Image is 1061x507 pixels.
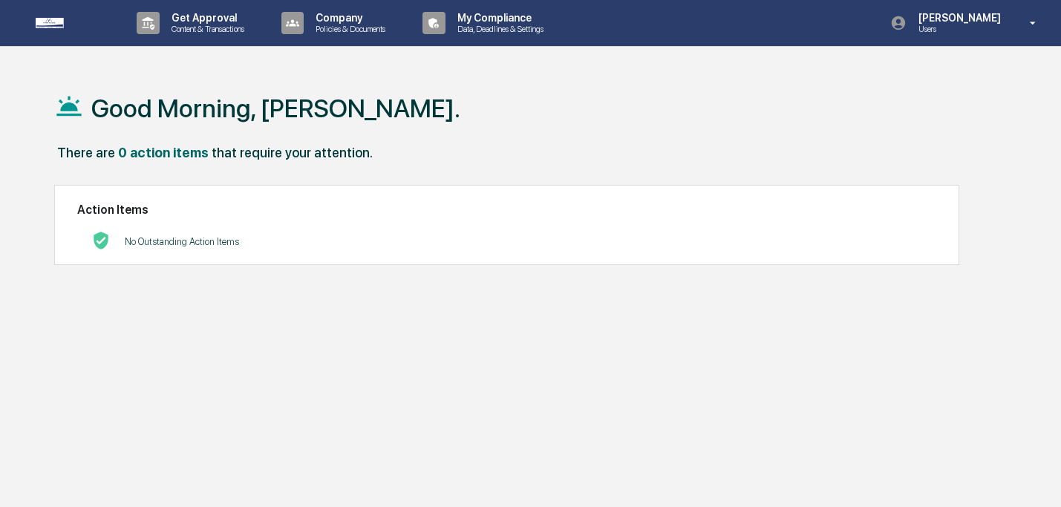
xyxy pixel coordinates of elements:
[445,24,551,34] p: Data, Deadlines & Settings
[36,18,107,28] img: logo
[160,24,252,34] p: Content & Transactions
[445,12,551,24] p: My Compliance
[57,145,115,160] div: There are
[125,236,239,247] p: No Outstanding Action Items
[907,24,1008,34] p: Users
[212,145,373,160] div: that require your attention.
[77,203,936,217] h2: Action Items
[1013,458,1054,498] iframe: Open customer support
[118,145,209,160] div: 0 action items
[907,12,1008,24] p: [PERSON_NAME]
[160,12,252,24] p: Get Approval
[92,232,110,249] img: No Actions logo
[304,12,393,24] p: Company
[304,24,393,34] p: Policies & Documents
[91,94,460,123] h1: Good Morning, [PERSON_NAME].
